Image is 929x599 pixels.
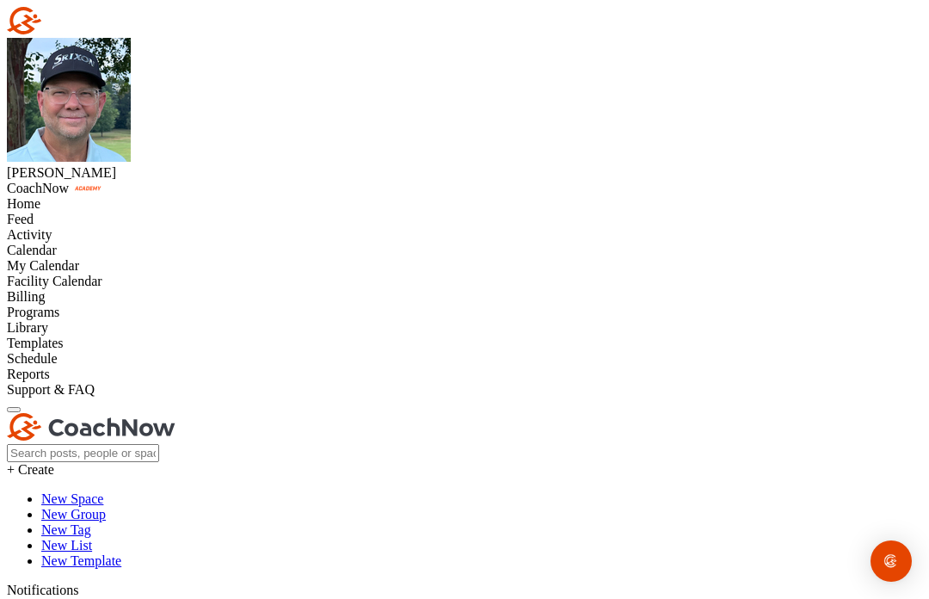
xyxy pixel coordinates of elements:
div: + Create [7,462,922,478]
div: Library [7,320,922,336]
div: Templates [7,336,922,351]
img: CoachNow [7,7,175,34]
div: Schedule [7,351,922,367]
div: Feed [7,212,922,227]
img: CoachNow acadmey [72,184,103,193]
div: Activity [7,227,922,243]
p: Notifications [7,583,922,598]
div: Programs [7,305,922,320]
div: Open Intercom Messenger [871,540,912,582]
div: My Calendar [7,258,922,274]
a: New Group [41,507,106,522]
div: Calendar [7,243,922,258]
a: New Space [41,491,103,506]
a: New List [41,538,92,553]
div: [PERSON_NAME] [7,165,922,181]
div: Reports [7,367,922,382]
div: Billing [7,289,922,305]
input: Search posts, people or spaces... [7,444,159,462]
div: Home [7,196,922,212]
a: New Tag [41,522,91,537]
div: Support & FAQ [7,382,922,398]
a: New Template [41,553,121,568]
img: square_1d17092624a0c9047345b0916ba962b4.jpg [7,38,131,162]
img: CoachNow [7,413,175,441]
div: Facility Calendar [7,274,922,289]
div: CoachNow [7,181,922,196]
